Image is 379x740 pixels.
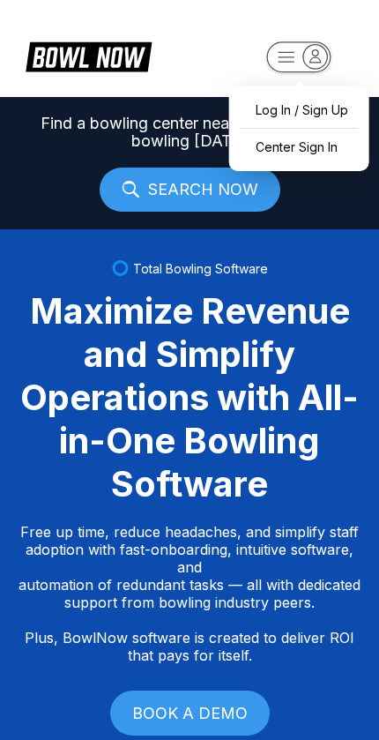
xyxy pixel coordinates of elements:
span: Total Bowling Software [133,261,268,276]
a: BOOK A DEMO [110,691,270,736]
p: Free up time, reduce headaches, and simplify staff adoption with fast-onboarding, intuitive softw... [18,523,361,664]
a: Log In / Sign Up [238,94,360,125]
div: Maximize Revenue and Simplify Operations with All-in-One Bowling Software [18,289,361,505]
a: SEARCH NOW [100,168,280,212]
span: Find a bowling center near you, and start bowling [DATE] [18,115,361,150]
a: Center Sign In [238,131,360,162]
